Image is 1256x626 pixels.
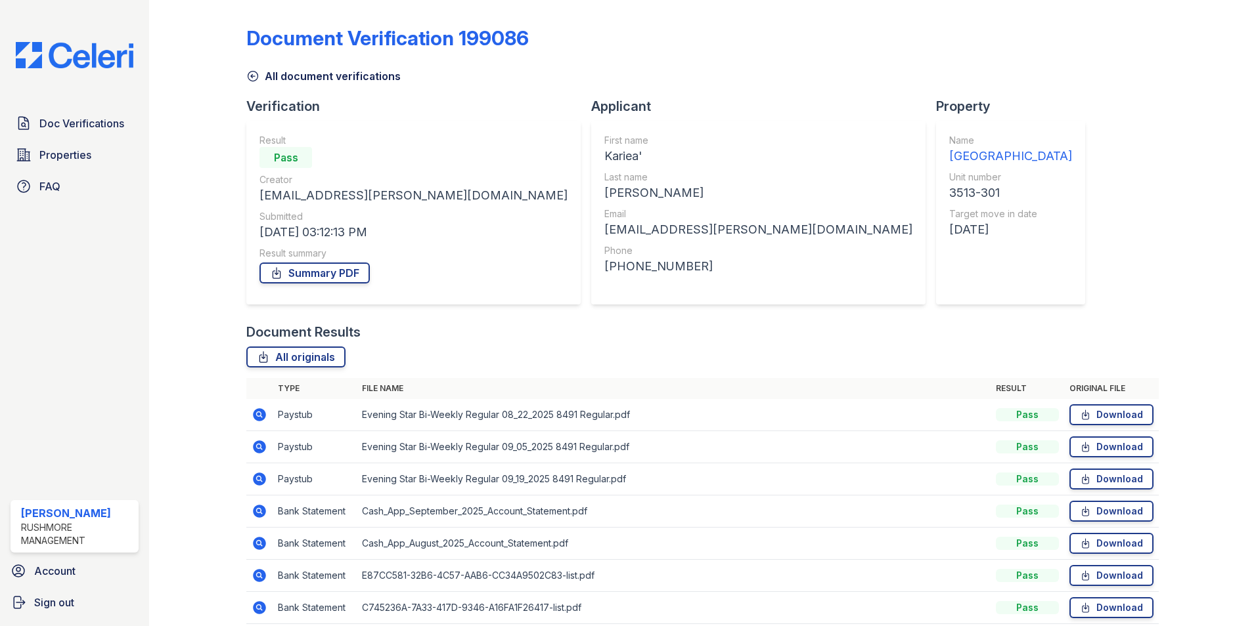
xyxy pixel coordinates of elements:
th: Result [991,378,1064,399]
a: Download [1069,436,1154,457]
div: Pass [996,408,1059,421]
div: Result summary [259,247,568,260]
a: Download [1069,597,1154,618]
td: Bank Statement [273,592,357,624]
div: Pass [996,505,1059,518]
span: Doc Verifications [39,115,124,131]
td: Paystub [273,431,357,463]
a: Download [1069,565,1154,586]
div: Pass [996,537,1059,550]
div: Pass [259,147,312,168]
div: Submitted [259,210,568,223]
div: [PERSON_NAME] [604,184,912,202]
div: Pass [996,472,1059,486]
div: Name [949,134,1072,147]
td: Bank Statement [273,528,357,560]
td: Paystub [273,399,357,431]
a: Download [1069,533,1154,554]
span: Sign out [34,595,74,610]
div: Applicant [591,97,936,115]
a: Download [1069,404,1154,425]
a: FAQ [11,173,139,199]
th: File name [357,378,991,399]
a: Account [5,558,144,584]
div: Verification [246,97,591,115]
div: Pass [996,440,1059,453]
div: Phone [604,244,912,257]
td: Cash_App_September_2025_Account_Statement.pdf [357,495,991,528]
td: E87CC581-32B6-4C57-AAB6-CC34A9502C83-list.pdf [357,560,991,592]
td: Cash_App_August_2025_Account_Statement.pdf [357,528,991,560]
a: Sign out [5,589,144,616]
div: Pass [996,569,1059,582]
a: Name [GEOGRAPHIC_DATA] [949,134,1072,165]
td: Evening Star Bi-Weekly Regular 08_22_2025 8491 Regular.pdf [357,399,991,431]
a: Summary PDF [259,262,370,283]
div: Pass [996,601,1059,614]
td: Evening Star Bi-Weekly Regular 09_19_2025 8491 Regular.pdf [357,463,991,495]
div: First name [604,134,912,147]
div: Rushmore Management [21,521,133,547]
td: Bank Statement [273,495,357,528]
div: Email [604,207,912,220]
div: [EMAIL_ADDRESS][PERSON_NAME][DOMAIN_NAME] [259,186,568,205]
div: Document Results [246,323,361,341]
div: Document Verification 199086 [246,26,529,50]
a: Properties [11,142,139,168]
div: [DATE] [949,220,1072,239]
span: FAQ [39,178,60,194]
div: 3513-301 [949,184,1072,202]
td: C745236A-7A33-417D-9346-A16FA1F26417-list.pdf [357,592,991,624]
div: Creator [259,173,568,186]
div: Result [259,134,568,147]
td: Bank Statement [273,560,357,592]
div: Unit number [949,171,1072,184]
img: CE_Logo_Blue-a8612792a0a2168367f1c8372b55b34899dd931a85d93a1a3d3e32e68fde9ad4.png [5,42,144,68]
span: Account [34,563,76,579]
td: Paystub [273,463,357,495]
a: All originals [246,346,346,367]
div: [PHONE_NUMBER] [604,257,912,276]
a: All document verifications [246,68,401,84]
a: Download [1069,469,1154,490]
div: [EMAIL_ADDRESS][PERSON_NAME][DOMAIN_NAME] [604,220,912,239]
div: Last name [604,171,912,184]
span: Properties [39,147,91,163]
div: [GEOGRAPHIC_DATA] [949,147,1072,165]
div: [PERSON_NAME] [21,505,133,521]
td: Evening Star Bi-Weekly Regular 09_05_2025 8491 Regular.pdf [357,431,991,463]
a: Doc Verifications [11,110,139,136]
div: [DATE] 03:12:13 PM [259,223,568,241]
th: Type [273,378,357,399]
div: Property [936,97,1096,115]
th: Original file [1064,378,1159,399]
div: Kariea' [604,147,912,165]
div: Target move in date [949,207,1072,220]
a: Download [1069,501,1154,522]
